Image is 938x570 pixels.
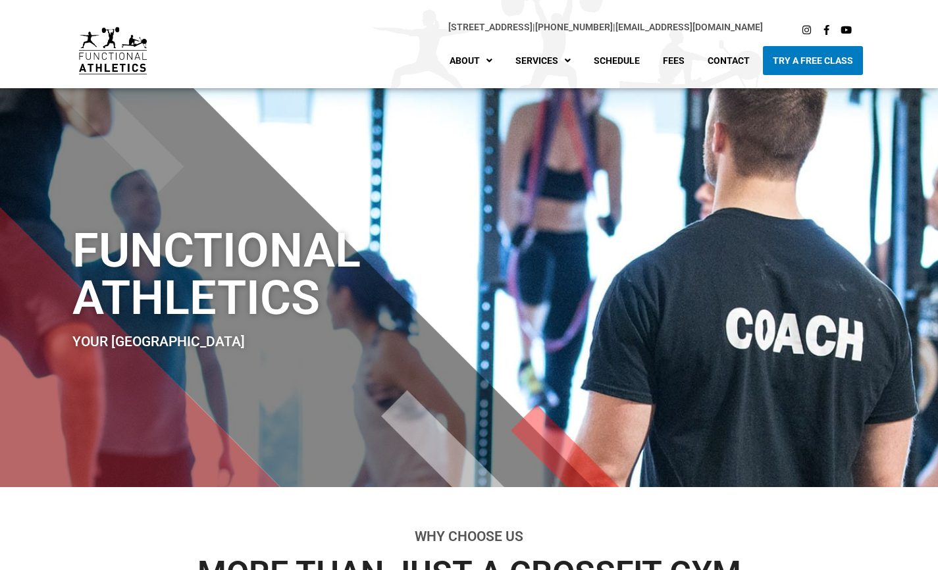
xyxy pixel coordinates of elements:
[72,335,543,349] h2: Your [GEOGRAPHIC_DATA]
[615,22,763,32] a: [EMAIL_ADDRESS][DOMAIN_NAME]
[535,22,613,32] a: [PHONE_NUMBER]
[72,227,543,322] h1: Functional Athletics
[79,27,147,74] img: default-logo
[584,46,650,75] a: Schedule
[653,46,694,75] a: Fees
[698,46,760,75] a: Contact
[173,20,763,35] p: |
[448,22,535,32] span: |
[440,46,502,75] a: About
[506,46,581,75] a: Services
[448,22,533,32] a: [STREET_ADDRESS]
[104,530,835,544] h2: Why Choose Us
[763,46,863,75] a: Try A Free Class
